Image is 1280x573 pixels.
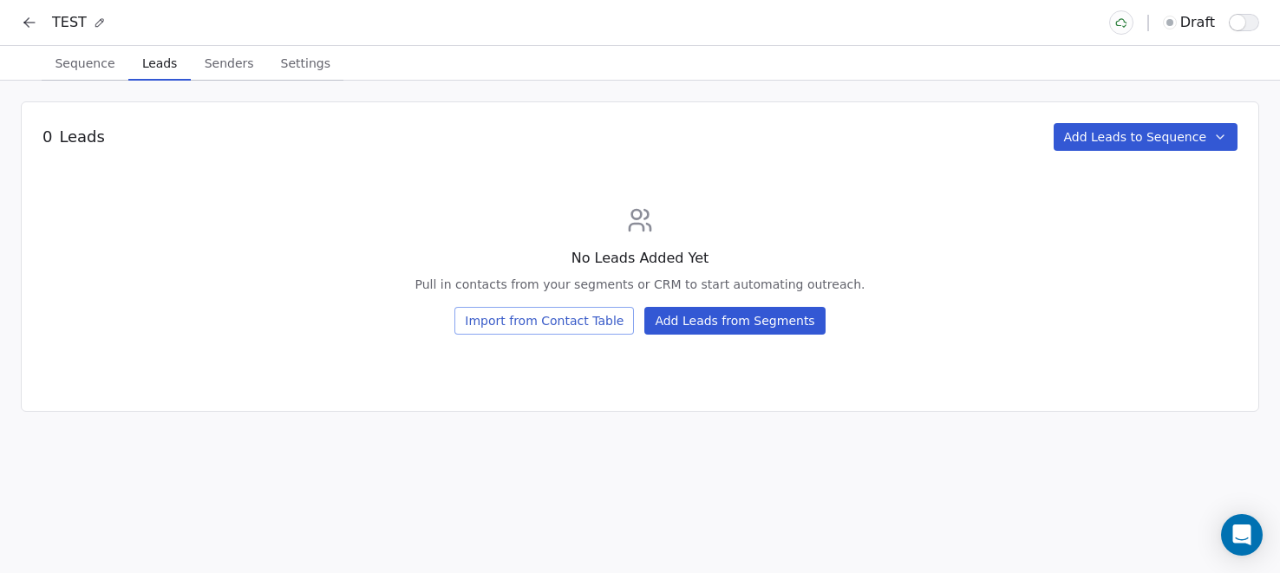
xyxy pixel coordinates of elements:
[48,51,121,75] span: Sequence
[42,126,52,148] span: 0
[1180,12,1215,33] span: draft
[454,307,634,335] button: Import from Contact Table
[52,12,87,33] span: TEST
[415,248,865,269] div: No Leads Added Yet
[198,51,261,75] span: Senders
[135,51,184,75] span: Leads
[59,126,104,148] span: Leads
[415,276,865,293] div: Pull in contacts from your segments or CRM to start automating outreach.
[1221,514,1263,556] div: Open Intercom Messenger
[274,51,337,75] span: Settings
[1054,123,1238,151] button: Add Leads to Sequence
[644,307,825,335] button: Add Leads from Segments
